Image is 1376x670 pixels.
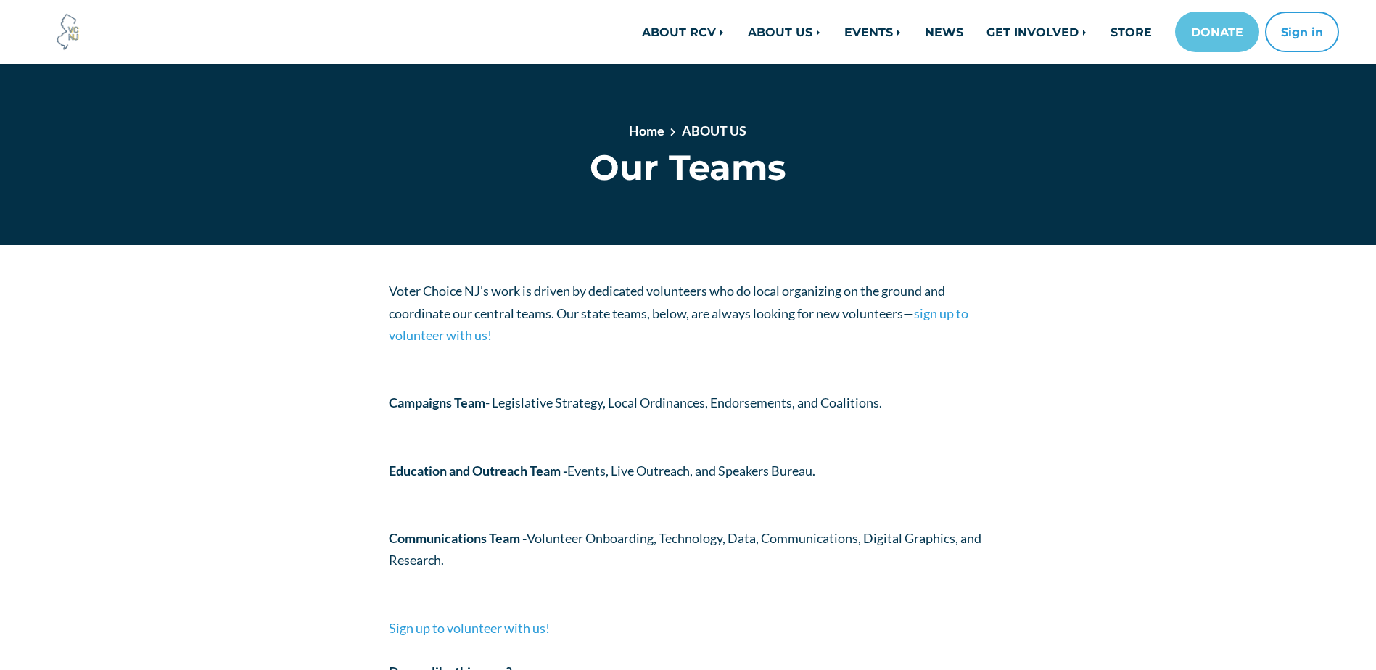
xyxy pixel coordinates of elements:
strong: Communications Team - [389,530,527,546]
p: Voter Choice NJ's work is driven by dedicated volunteers who do local organizing on the ground an... [389,280,987,347]
a: NEWS [913,17,975,46]
nav: Main navigation [378,12,1339,52]
a: ABOUT US [682,123,746,138]
h1: Our Teams [389,146,987,189]
p: Volunteer Onboarding, Technology, Data, Communications, Digital Graphics, and Research. [389,527,987,571]
a: ABOUT RCV [630,17,736,46]
a: ABOUT US [736,17,833,46]
button: Sign in or sign up [1265,12,1339,52]
strong: Campaigns Team [389,394,485,410]
a: Sign up to volunteer with us! [389,620,550,636]
a: DONATE [1175,12,1259,52]
a: EVENTS [833,17,913,46]
p: Events, Live Outreach, and Speakers Bureau. [389,460,987,482]
p: - Legislative Strategy, Local Ordinances, Endorsements, and Coalitions. [389,392,987,414]
img: Voter Choice NJ [49,12,88,51]
a: STORE [1099,17,1163,46]
strong: Education and Outreach Team - [389,463,567,479]
a: GET INVOLVED [975,17,1099,46]
nav: breadcrumb [440,121,935,146]
a: Home [629,123,664,138]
